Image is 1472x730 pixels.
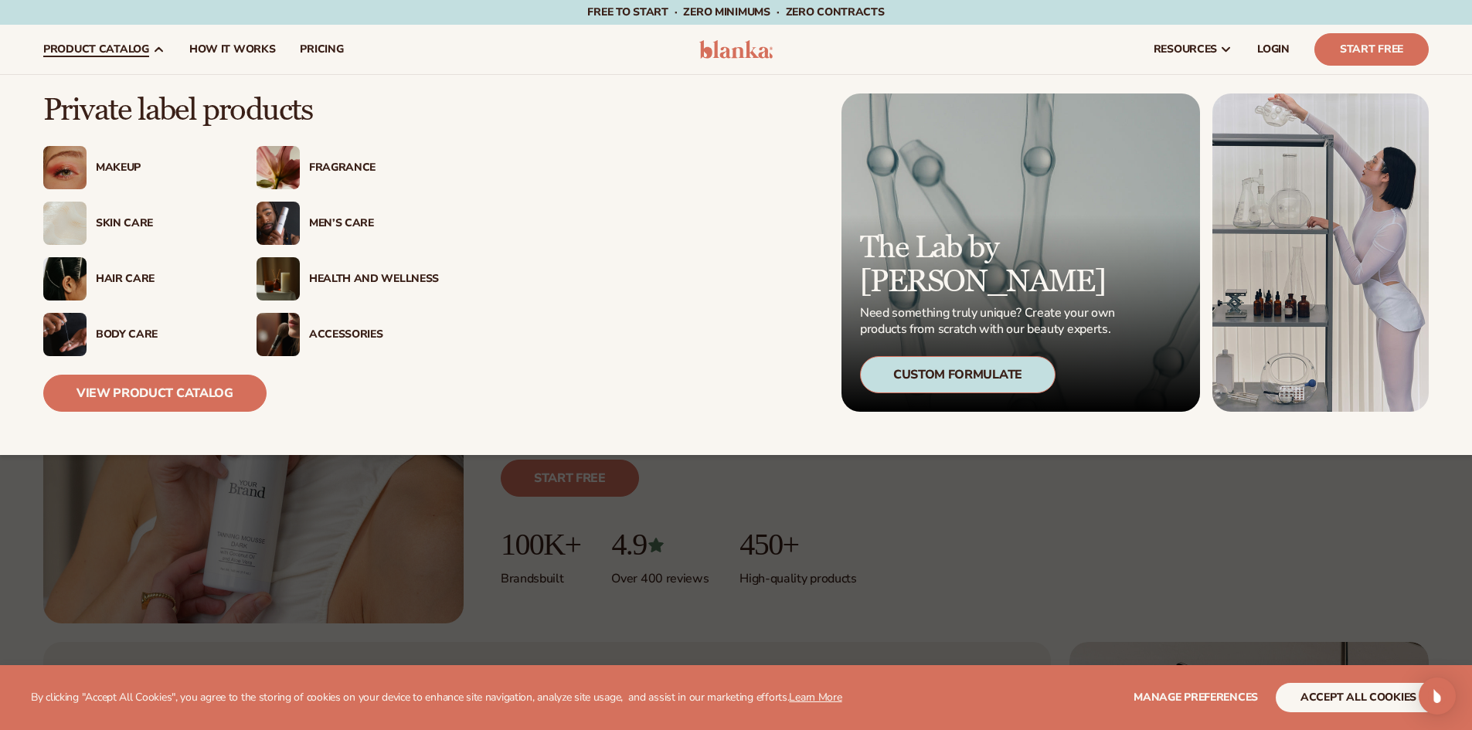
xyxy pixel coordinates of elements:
[789,690,841,705] a: Learn More
[841,93,1200,412] a: Microscopic product formula. The Lab by [PERSON_NAME] Need something truly unique? Create your ow...
[699,40,773,59] img: logo
[43,313,226,356] a: Male hand applying moisturizer. Body Care
[1276,683,1441,712] button: accept all cookies
[96,217,226,230] div: Skin Care
[31,691,842,705] p: By clicking "Accept All Cookies", you agree to the storing of cookies on your device to enhance s...
[43,202,226,245] a: Cream moisturizer swatch. Skin Care
[1419,677,1456,715] div: Open Intercom Messenger
[300,43,343,56] span: pricing
[1245,25,1302,74] a: LOGIN
[257,146,439,189] a: Pink blooming flower. Fragrance
[257,313,439,356] a: Female with makeup brush. Accessories
[309,328,439,341] div: Accessories
[43,43,149,56] span: product catalog
[43,146,87,189] img: Female with glitter eye makeup.
[1141,25,1245,74] a: resources
[43,257,226,300] a: Female hair pulled back with clips. Hair Care
[587,5,884,19] span: Free to start · ZERO minimums · ZERO contracts
[257,146,300,189] img: Pink blooming flower.
[189,43,276,56] span: How It Works
[309,217,439,230] div: Men’s Care
[287,25,355,74] a: pricing
[43,375,267,412] a: View Product Catalog
[1154,43,1217,56] span: resources
[309,161,439,175] div: Fragrance
[43,313,87,356] img: Male hand applying moisturizer.
[96,161,226,175] div: Makeup
[257,202,439,245] a: Male holding moisturizer bottle. Men’s Care
[257,313,300,356] img: Female with makeup brush.
[1134,683,1258,712] button: Manage preferences
[257,257,300,300] img: Candles and incense on table.
[257,202,300,245] img: Male holding moisturizer bottle.
[43,93,439,127] p: Private label products
[309,273,439,286] div: Health And Wellness
[860,231,1120,299] p: The Lab by [PERSON_NAME]
[43,257,87,300] img: Female hair pulled back with clips.
[1257,43,1290,56] span: LOGIN
[1212,93,1429,412] img: Female in lab with equipment.
[860,356,1056,393] div: Custom Formulate
[43,146,226,189] a: Female with glitter eye makeup. Makeup
[1134,690,1258,705] span: Manage preferences
[177,25,288,74] a: How It Works
[43,202,87,245] img: Cream moisturizer swatch.
[860,305,1120,338] p: Need something truly unique? Create your own products from scratch with our beauty experts.
[1314,33,1429,66] a: Start Free
[257,257,439,300] a: Candles and incense on table. Health And Wellness
[96,328,226,341] div: Body Care
[31,25,177,74] a: product catalog
[96,273,226,286] div: Hair Care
